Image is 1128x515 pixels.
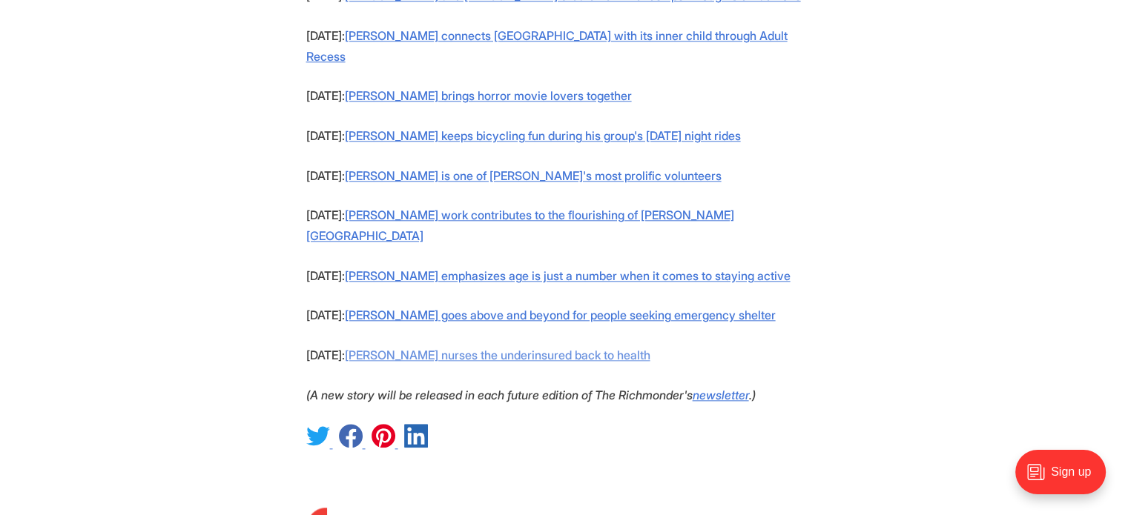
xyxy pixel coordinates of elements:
p: [DATE]: [306,85,822,106]
a: [PERSON_NAME] is one of [PERSON_NAME]'s most prolific volunteers [345,168,722,183]
em: (A new story will be released in each future edition of The Richmonder's [306,388,693,402]
a: [PERSON_NAME] emphasizes age is just a number when it comes to staying active [345,268,791,283]
iframe: portal-trigger [1003,442,1128,515]
p: [DATE]: [306,205,822,246]
a: [PERSON_NAME] nurses the underinsured back to health [345,348,650,362]
a: [PERSON_NAME] connects [GEOGRAPHIC_DATA] with its inner child through Adult Recess [306,28,788,64]
p: [DATE]: [306,165,822,186]
em: .) [749,388,756,402]
a: [PERSON_NAME] brings horror movie lovers together [345,88,632,103]
p: [DATE]: [306,345,822,365]
p: [DATE]: [306,265,822,286]
p: [DATE]: [306,125,822,146]
p: [DATE]: [306,305,822,325]
a: [PERSON_NAME] goes above and beyond for people seeking emergency shelter [345,308,776,322]
a: [PERSON_NAME] work contributes to the flourishing of [PERSON_NAME][GEOGRAPHIC_DATA] [306,207,734,243]
p: [DATE]: [306,25,822,67]
a: [PERSON_NAME] keeps bicycling fun during his group's [DATE] night rides [345,128,741,143]
a: newsletter [693,388,749,402]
